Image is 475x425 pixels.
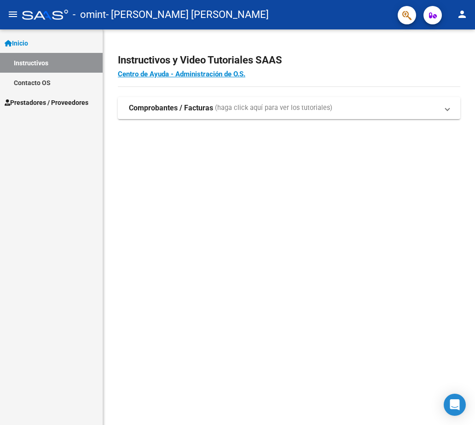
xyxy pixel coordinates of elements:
[5,98,88,108] span: Prestadores / Proveedores
[7,9,18,20] mat-icon: menu
[106,5,269,25] span: - [PERSON_NAME] [PERSON_NAME]
[215,103,332,113] span: (haga click aquí para ver los tutoriales)
[129,103,213,113] strong: Comprobantes / Facturas
[457,9,468,20] mat-icon: person
[73,5,106,25] span: - omint
[118,52,460,69] h2: Instructivos y Video Tutoriales SAAS
[5,38,28,48] span: Inicio
[444,394,466,416] div: Open Intercom Messenger
[118,97,460,119] mat-expansion-panel-header: Comprobantes / Facturas (haga click aquí para ver los tutoriales)
[118,70,245,78] a: Centro de Ayuda - Administración de O.S.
